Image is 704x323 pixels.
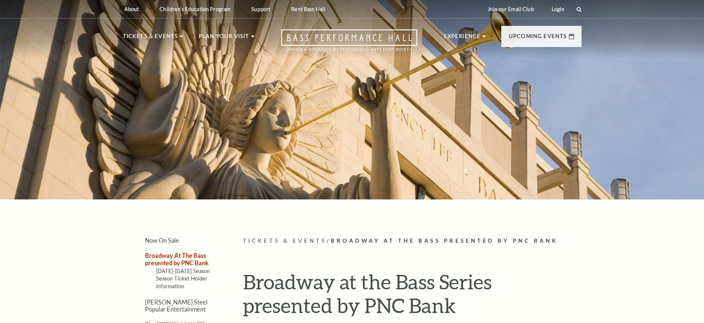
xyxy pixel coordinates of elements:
[145,237,179,244] a: Now On Sale
[159,6,230,12] p: Children's Education Program
[509,32,567,45] p: Upcoming Events
[123,32,178,45] p: Tickets & Events
[243,236,582,246] p: /
[145,299,208,313] a: [PERSON_NAME] Steel Popular Entertainment
[145,252,209,266] a: Broadway At The Bass presented by PNC Bank
[331,238,558,244] span: Broadway At The Bass presented by PNC Bank
[199,32,249,45] p: Plan Your Visit
[251,6,270,12] p: Support
[124,6,139,12] p: About
[291,6,325,12] p: Rent Bass Hall
[156,275,208,289] a: Season Ticket Holder Information
[444,32,481,45] p: Experience
[156,268,210,274] a: [DATE]-[DATE] Season
[243,238,327,244] span: Tickets & Events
